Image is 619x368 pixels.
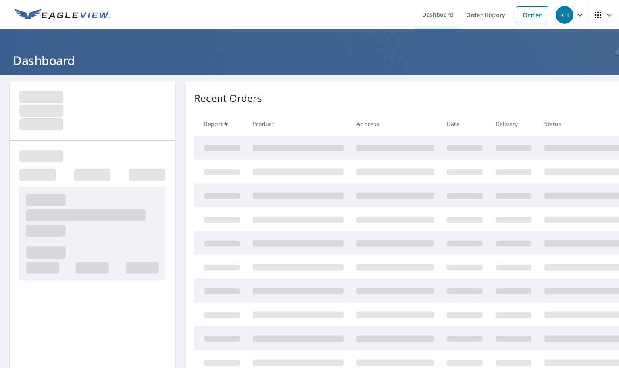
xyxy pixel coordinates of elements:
[10,52,609,69] h1: Dashboard
[15,9,110,21] img: EV Logo
[194,112,246,136] th: Report #
[350,112,440,136] th: Address
[556,6,573,24] div: KH
[489,112,538,136] th: Delivery
[516,6,548,23] a: Order
[440,112,489,136] th: Date
[246,112,350,136] th: Product
[194,91,262,105] p: Recent Orders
